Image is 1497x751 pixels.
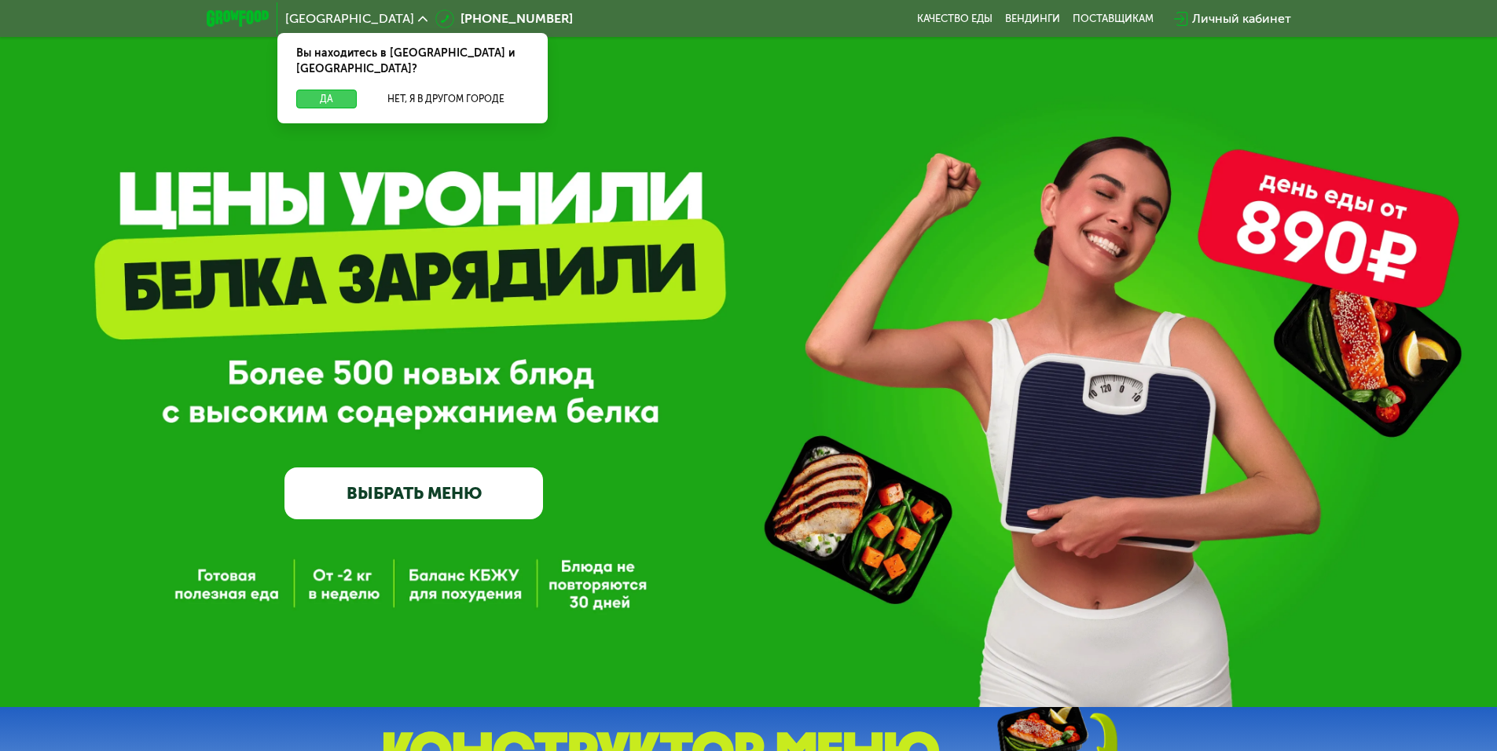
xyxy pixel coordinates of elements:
[917,13,992,25] a: Качество еды
[277,33,548,90] div: Вы находитесь в [GEOGRAPHIC_DATA] и [GEOGRAPHIC_DATA]?
[1005,13,1060,25] a: Вендинги
[435,9,573,28] a: [PHONE_NUMBER]
[1192,9,1291,28] div: Личный кабинет
[363,90,529,108] button: Нет, я в другом городе
[285,13,414,25] span: [GEOGRAPHIC_DATA]
[1073,13,1154,25] div: поставщикам
[296,90,357,108] button: Да
[284,467,543,519] a: ВЫБРАТЬ МЕНЮ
